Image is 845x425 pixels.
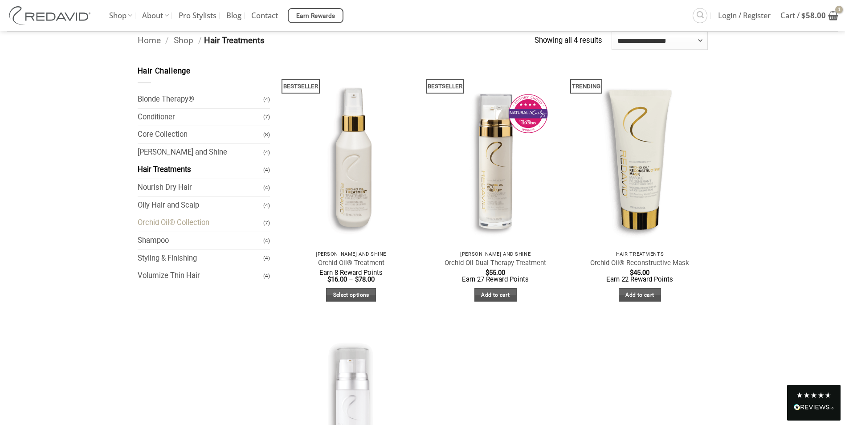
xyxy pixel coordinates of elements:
[630,269,649,277] bdi: 45.00
[138,179,264,196] a: Nourish Dry Hair
[796,392,832,399] div: 4.8 Stars
[138,126,264,143] a: Core Collection
[606,275,673,283] span: Earn 22 Reward Points
[326,288,376,302] a: Select options for “Orchid Oil® Treatment”
[138,232,264,249] a: Shampoo
[535,35,602,47] p: Showing all 4 results
[263,127,270,143] span: (8)
[572,65,708,246] img: REDAVID Orchid Oil Reconstructive Mask
[318,259,384,267] a: Orchid Oil® Treatment
[780,4,826,27] span: Cart /
[263,250,270,266] span: (4)
[445,259,546,267] a: Orchid Oil Dual Therapy Treatment
[138,67,191,75] span: Hair Challenge
[263,198,270,213] span: (4)
[263,109,270,125] span: (7)
[349,275,353,283] span: –
[263,180,270,196] span: (4)
[474,288,517,302] a: Add to cart: “Orchid Oil Dual Therapy Treatment”
[432,251,559,257] p: [PERSON_NAME] and Shine
[138,250,264,267] a: Styling & Finishing
[138,197,264,214] a: Oily Hair and Scalp
[718,4,771,27] span: Login / Register
[576,251,703,257] p: Hair Treatments
[355,275,375,283] bdi: 78.00
[801,10,826,20] bdi: 58.00
[263,145,270,160] span: (4)
[428,65,563,246] img: REDAVID Orchid Oil Dual Therapy ~ Award Winning Curl Care
[138,109,264,126] a: Conditioner
[138,267,264,285] a: Volumize Thin Hair
[138,144,264,161] a: [PERSON_NAME] and Shine
[486,269,505,277] bdi: 55.00
[263,268,270,284] span: (4)
[138,91,264,108] a: Blonde Therapy®
[138,34,535,48] nav: Breadcrumb
[486,269,489,277] span: $
[263,162,270,178] span: (4)
[263,215,270,231] span: (7)
[263,233,270,249] span: (4)
[165,35,169,45] span: /
[612,32,708,49] select: Shop order
[319,269,383,277] span: Earn 8 Reward Points
[296,11,335,21] span: Earn Rewards
[7,6,96,25] img: REDAVID Salon Products | United States
[801,10,806,20] span: $
[630,269,633,277] span: $
[355,275,359,283] span: $
[198,35,202,45] span: /
[138,35,161,45] a: Home
[138,214,264,232] a: Orchid Oil® Collection
[174,35,193,45] a: Shop
[263,92,270,107] span: (4)
[619,288,661,302] a: Add to cart: “Orchid Oil® Reconstructive Mask”
[288,251,415,257] p: [PERSON_NAME] and Shine
[693,8,707,23] a: Search
[787,385,841,421] div: Read All Reviews
[462,275,529,283] span: Earn 27 Reward Points
[138,161,264,179] a: Hair Treatments
[283,65,419,246] img: REDAVID Orchid Oil Treatment 90ml
[590,259,689,267] a: Orchid Oil® Reconstructive Mask
[288,8,343,23] a: Earn Rewards
[794,404,834,410] img: REVIEWS.io
[327,275,347,283] bdi: 16.00
[794,402,834,414] div: Read All Reviews
[327,275,331,283] span: $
